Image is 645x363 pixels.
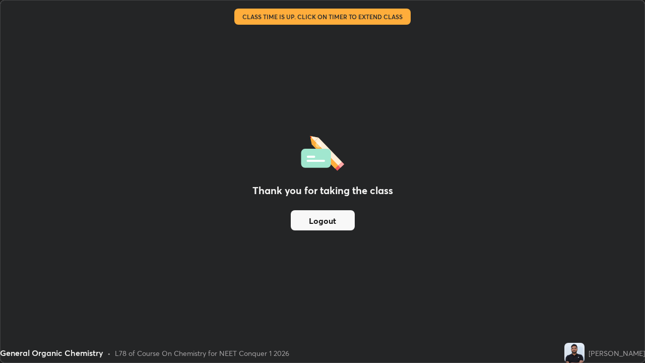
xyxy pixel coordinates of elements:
img: offlineFeedback.1438e8b3.svg [301,133,344,171]
h2: Thank you for taking the class [252,183,393,198]
div: [PERSON_NAME] [589,348,645,358]
div: L78 of Course On Chemistry for NEET Conquer 1 2026 [115,348,289,358]
img: 383b66c0c3614af79ab0dc2b19d8be9a.jpg [564,343,585,363]
button: Logout [291,210,355,230]
div: • [107,348,111,358]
